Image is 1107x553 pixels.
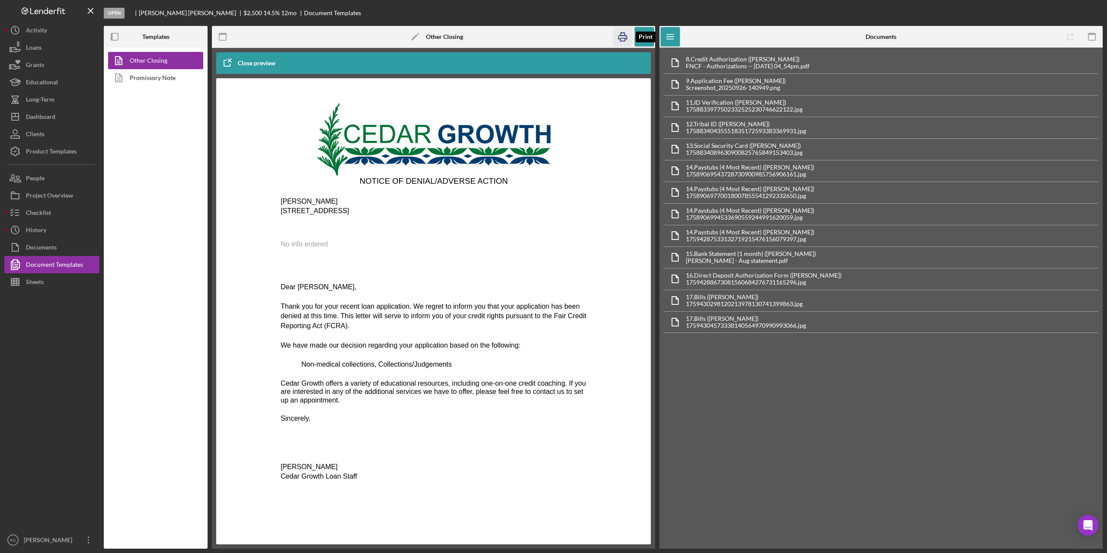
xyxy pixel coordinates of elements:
[26,169,45,189] div: People
[26,256,83,275] div: Document Templates
[10,538,16,543] text: RC
[686,121,806,128] div: 12. Tribal ID ([PERSON_NAME])
[26,187,73,206] div: Project Overview
[108,69,199,86] a: Promissory Note
[4,143,99,160] button: Product Templates
[238,54,275,72] div: Close preview
[26,56,44,76] div: Grants
[26,221,46,241] div: History
[26,74,58,93] div: Educational
[4,187,99,204] button: Project Overview
[139,10,243,16] div: [PERSON_NAME] [PERSON_NAME]
[686,300,803,307] div: 1759430298120213978130741399863.jpg
[4,239,99,256] button: Documents
[4,531,99,549] button: RC[PERSON_NAME]
[274,87,594,536] iframe: Rich Text Area
[22,531,78,551] div: [PERSON_NAME]
[686,63,809,70] div: FNCF - Authorizations -- [DATE] 04_54pm.pdf
[686,257,816,264] div: [PERSON_NAME] - Aug statement.pdf
[686,322,806,329] div: 17594304573338140564970990993066.jpg
[4,56,99,74] button: Grants
[686,149,803,156] div: 1758834089630900825765849153403.jpg
[4,108,99,125] button: Dashboard
[4,169,99,187] button: People
[686,171,814,178] div: 17589069543728730900985756906161.jpg
[26,108,55,128] div: Dashboard
[686,56,809,63] div: 8. Credit Authorization ([PERSON_NAME])
[263,10,280,16] div: 14.5 %
[26,273,44,293] div: Sheets
[304,10,361,16] div: Document Templates
[4,125,99,143] button: Clients
[4,204,99,221] button: Checklist
[243,9,262,16] span: $2,500
[686,214,814,221] div: 1758906994533690559244991620059.jpg
[686,99,803,106] div: 11. ID Verification ([PERSON_NAME])
[686,315,806,322] div: 17. Bills ([PERSON_NAME])
[686,77,786,84] div: 9. Application Fee ([PERSON_NAME])
[142,33,170,40] b: Templates
[4,91,99,108] button: Long-Term
[426,33,463,40] b: Other Closing
[866,33,896,40] b: Documents
[108,52,199,69] a: Other Closing
[686,207,814,214] div: 14. Paystubs (4 Most Recent) ([PERSON_NAME])
[4,256,99,273] button: Document Templates
[686,272,841,279] div: 16. Direct Deposit Authorization Form ([PERSON_NAME])
[686,128,806,134] div: 17588340435551835172593383369931.jpg
[686,142,803,149] div: 13. Social Security Card ([PERSON_NAME])
[216,54,284,72] button: Close preview
[686,279,841,286] div: 17594288673081560684276731165296.jpg
[4,221,99,239] button: History
[26,143,77,162] div: Product Templates
[4,39,99,56] button: Loans
[686,164,814,171] div: 14. Paystubs (4 Most Recent) ([PERSON_NAME])
[26,22,47,41] div: Activity
[26,125,45,145] div: Clients
[686,185,814,192] div: 14. Paystubs (4 Most Recent) ([PERSON_NAME])
[686,236,814,243] div: 17594287533132719215476156079397.jpg
[686,229,814,236] div: 14. Paystubs (4 Most Recent) ([PERSON_NAME])
[26,204,51,224] div: Checklist
[1078,515,1098,536] div: Open Intercom Messenger
[686,250,816,257] div: 15. Bank Statement (1 month) ([PERSON_NAME])
[686,192,814,199] div: 17589069770018007855541292332650.jpg
[686,106,803,113] div: 1758833977502332525230746622122.jpg
[4,22,99,39] button: Activity
[686,84,786,91] div: Screenshot_20250926-140949.png
[4,273,99,291] button: Sheets
[104,8,125,19] div: Open
[4,74,99,91] button: Educational
[26,91,54,110] div: Long-Term
[686,294,803,300] div: 17. Bills ([PERSON_NAME])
